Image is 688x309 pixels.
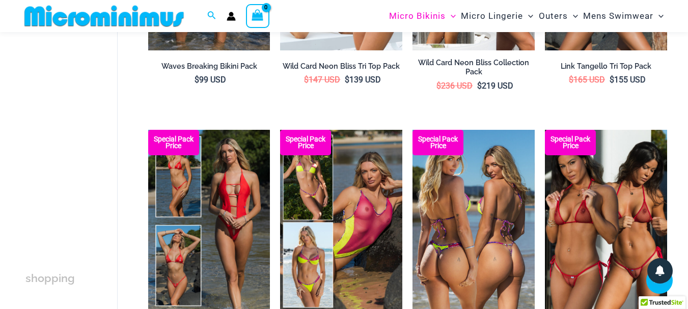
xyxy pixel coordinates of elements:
bdi: 139 USD [345,75,381,85]
b: Special Pack Price [412,136,463,149]
b: Special Pack Price [280,136,331,149]
span: Micro Lingerie [461,3,523,29]
a: Link Tangello Tri Top Pack [545,62,667,75]
span: $ [610,75,614,85]
span: Menu Toggle [568,3,578,29]
span: shopping [25,272,75,285]
bdi: 165 USD [569,75,605,85]
a: Wild Card Neon Bliss Tri Top Pack [280,62,402,75]
span: Mens Swimwear [583,3,653,29]
bdi: 99 USD [195,75,226,85]
iframe: TrustedSite Certified [25,34,117,238]
b: Special Pack Price [545,136,596,149]
span: Outers [539,3,568,29]
h2: Wild Card Neon Bliss Tri Top Pack [280,62,402,71]
b: Special Pack Price [148,136,199,149]
a: Waves Breaking Bikini Pack [148,62,270,75]
bdi: 147 USD [304,75,340,85]
span: Menu Toggle [446,3,456,29]
bdi: 236 USD [436,81,473,91]
bdi: 155 USD [610,75,646,85]
span: Micro Bikinis [389,3,446,29]
span: Menu Toggle [653,3,664,29]
a: Mens SwimwearMenu ToggleMenu Toggle [581,3,666,29]
img: MM SHOP LOGO FLAT [20,5,188,27]
span: $ [569,75,573,85]
h2: Link Tangello Tri Top Pack [545,62,667,71]
span: $ [477,81,482,91]
a: Account icon link [227,12,236,21]
span: $ [195,75,199,85]
bdi: 219 USD [477,81,513,91]
nav: Site Navigation [385,2,668,31]
a: Micro LingerieMenu ToggleMenu Toggle [458,3,536,29]
span: Menu Toggle [523,3,533,29]
span: $ [304,75,309,85]
span: $ [436,81,441,91]
a: OutersMenu ToggleMenu Toggle [536,3,581,29]
a: View Shopping Cart, empty [246,4,269,27]
a: Micro BikinisMenu ToggleMenu Toggle [387,3,458,29]
h2: Wild Card Neon Bliss Collection Pack [412,58,535,77]
span: $ [345,75,349,85]
h2: Waves Breaking Bikini Pack [148,62,270,71]
a: Search icon link [207,10,216,22]
a: Wild Card Neon Bliss Collection Pack [412,58,535,81]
